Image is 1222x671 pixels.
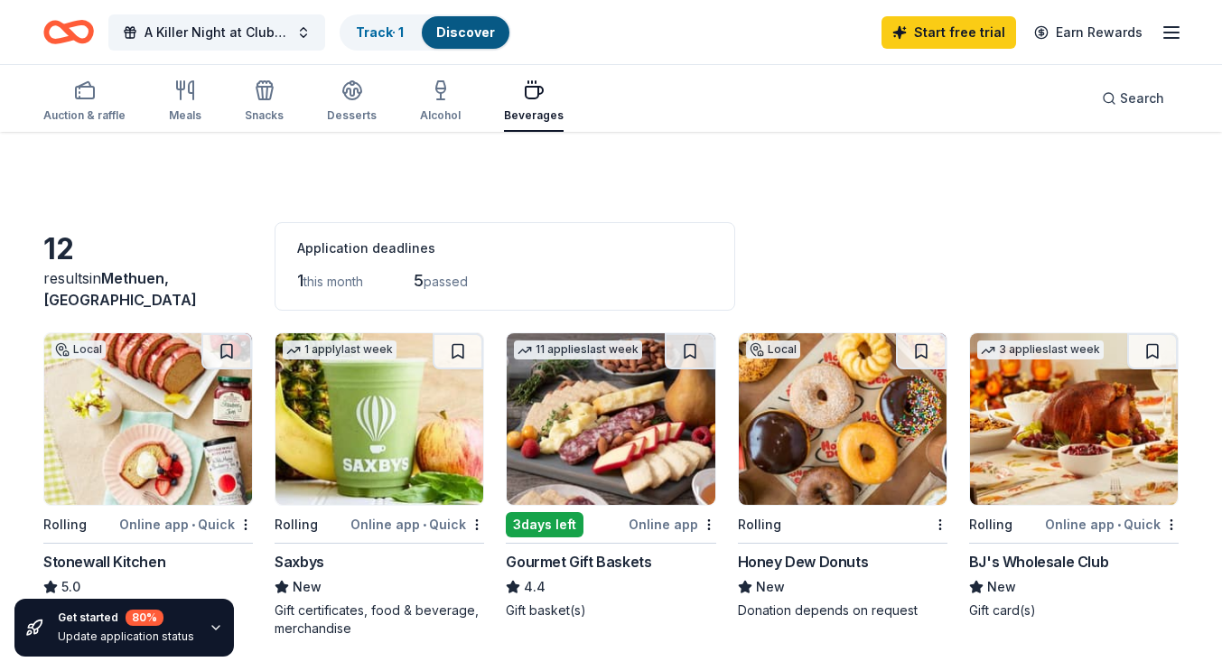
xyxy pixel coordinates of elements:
[275,333,483,505] img: Image for Saxbys
[524,576,546,598] span: 4.4
[119,513,253,536] div: Online app Quick
[504,72,564,132] button: Beverages
[738,601,947,620] div: Donation depends on request
[969,514,1012,536] div: Rolling
[970,333,1178,505] img: Image for BJ's Wholesale Club
[61,576,80,598] span: 5.0
[43,514,87,536] div: Rolling
[303,274,363,289] span: this month
[327,108,377,123] div: Desserts
[507,333,714,505] img: Image for Gourmet Gift Baskets
[275,332,484,638] a: Image for Saxbys1 applylast weekRollingOnline app•QuickSaxbysNewGift certificates, food & beverag...
[738,332,947,620] a: Image for Honey Dew DonutsLocalRollingHoney Dew DonutsNewDonation depends on request
[356,24,404,40] a: Track· 1
[969,332,1179,620] a: Image for BJ's Wholesale Club3 applieslast weekRollingOnline app•QuickBJ's Wholesale ClubNewGift ...
[629,513,716,536] div: Online app
[293,576,322,598] span: New
[43,267,253,311] div: results
[44,333,252,505] img: Image for Stonewall Kitchen
[43,72,126,132] button: Auction & raffle
[969,551,1108,573] div: BJ's Wholesale Club
[1045,513,1179,536] div: Online app Quick
[43,269,197,309] span: Methuen, [GEOGRAPHIC_DATA]
[58,629,194,644] div: Update application status
[169,72,201,132] button: Meals
[1117,517,1121,532] span: •
[169,108,201,123] div: Meals
[436,24,495,40] a: Discover
[506,332,715,620] a: Image for Gourmet Gift Baskets11 applieslast week3days leftOnline appGourmet Gift Baskets4.4Gift ...
[126,610,163,626] div: 80 %
[882,16,1016,49] a: Start free trial
[43,332,253,638] a: Image for Stonewall KitchenLocalRollingOnline app•QuickStonewall Kitchen5.0Food, gift card(s), mo...
[738,551,869,573] div: Honey Dew Donuts
[43,551,165,573] div: Stonewall Kitchen
[1120,88,1164,109] span: Search
[327,72,377,132] button: Desserts
[506,551,651,573] div: Gourmet Gift Baskets
[506,601,715,620] div: Gift basket(s)
[969,601,1179,620] div: Gift card(s)
[51,340,106,359] div: Local
[756,576,785,598] span: New
[987,576,1016,598] span: New
[414,271,424,290] span: 5
[514,340,642,359] div: 11 applies last week
[283,340,396,359] div: 1 apply last week
[43,11,94,53] a: Home
[245,108,284,123] div: Snacks
[43,269,197,309] span: in
[43,108,126,123] div: Auction & raffle
[506,512,583,537] div: 3 days left
[738,514,781,536] div: Rolling
[1087,80,1179,116] button: Search
[1023,16,1153,49] a: Earn Rewards
[424,274,468,289] span: passed
[423,517,426,532] span: •
[340,14,511,51] button: Track· 1Discover
[297,238,713,259] div: Application deadlines
[746,340,800,359] div: Local
[275,514,318,536] div: Rolling
[977,340,1104,359] div: 3 applies last week
[58,610,194,626] div: Get started
[297,271,303,290] span: 1
[420,108,461,123] div: Alcohol
[504,108,564,123] div: Beverages
[350,513,484,536] div: Online app Quick
[739,333,947,505] img: Image for Honey Dew Donuts
[275,601,484,638] div: Gift certificates, food & beverage, merchandise
[145,22,289,43] span: A Killer Night at Club 85
[108,14,325,51] button: A Killer Night at Club 85
[43,231,253,267] div: 12
[191,517,195,532] span: •
[245,72,284,132] button: Snacks
[275,551,324,573] div: Saxbys
[420,72,461,132] button: Alcohol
